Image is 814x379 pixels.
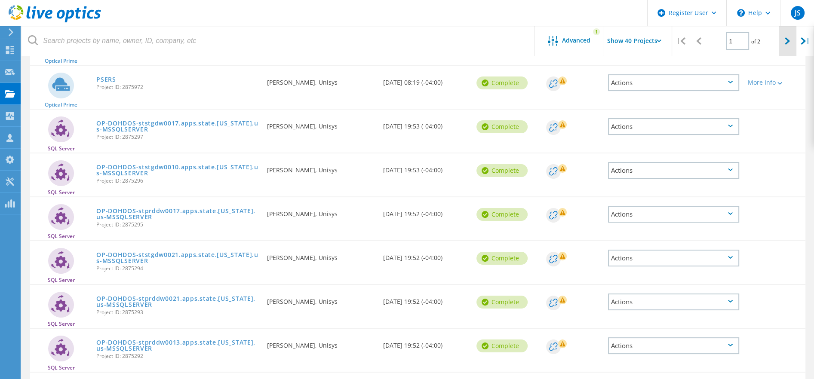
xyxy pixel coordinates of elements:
[263,329,379,357] div: [PERSON_NAME], Unisys
[379,241,472,269] div: [DATE] 19:52 (-04:00)
[263,153,379,182] div: [PERSON_NAME], Unisys
[476,76,528,89] div: Complete
[672,26,690,56] div: |
[48,321,75,327] span: SQL Server
[379,329,472,357] div: [DATE] 19:52 (-04:00)
[96,85,258,90] span: Project ID: 2875972
[96,134,258,140] span: Project ID: 2875297
[48,190,75,195] span: SQL Server
[379,285,472,313] div: [DATE] 19:52 (-04:00)
[9,18,101,24] a: Live Optics Dashboard
[751,38,760,45] span: of 2
[476,164,528,177] div: Complete
[96,252,258,264] a: OP-DOHDOS-ststgdw0021.apps.state.[US_STATE].us-MSSQLSERVER
[608,250,739,266] div: Actions
[263,285,379,313] div: [PERSON_NAME], Unisys
[48,146,75,151] span: SQL Server
[263,66,379,94] div: [PERSON_NAME], Unisys
[96,164,258,176] a: OP-DOHDOS-ststgdw0010.apps.state.[US_STATE].us-MSSQLSERVER
[608,293,739,310] div: Actions
[476,339,528,352] div: Complete
[45,102,77,107] span: Optical Prime
[608,74,739,91] div: Actions
[794,9,800,16] span: JS
[608,118,739,135] div: Actions
[96,208,258,220] a: OP-DOHDOS-stprddw0017.apps.state.[US_STATE].us-MSSQLSERVER
[48,365,75,370] span: SQL Server
[562,37,590,43] span: Advanced
[48,234,75,239] span: SQL Server
[22,26,535,56] input: Search projects by name, owner, ID, company, etc
[96,339,258,351] a: OP-DOHDOS-stprddw0013.apps.state.[US_STATE].us-MSSQLSERVER
[608,162,739,179] div: Actions
[476,120,528,133] div: Complete
[96,296,258,308] a: OP-DOHDOS-stprddw0021.apps.state.[US_STATE].us-MSSQLSERVER
[737,9,745,17] svg: \n
[476,252,528,265] div: Complete
[96,76,116,83] a: PSERS
[263,110,379,138] div: [PERSON_NAME], Unisys
[476,208,528,221] div: Complete
[48,278,75,283] span: SQL Server
[96,120,258,132] a: OP-DOHDOS-ststgdw0017.apps.state.[US_STATE].us-MSSQLSERVER
[379,66,472,94] div: [DATE] 08:19 (-04:00)
[45,58,77,64] span: Optical Prime
[263,241,379,269] div: [PERSON_NAME], Unisys
[608,337,739,354] div: Actions
[608,206,739,223] div: Actions
[96,310,258,315] span: Project ID: 2875293
[476,296,528,309] div: Complete
[96,222,258,227] span: Project ID: 2875295
[748,79,801,86] div: More Info
[263,197,379,226] div: [PERSON_NAME], Unisys
[96,354,258,359] span: Project ID: 2875292
[379,110,472,138] div: [DATE] 19:53 (-04:00)
[96,266,258,271] span: Project ID: 2875294
[379,153,472,182] div: [DATE] 19:53 (-04:00)
[96,178,258,183] span: Project ID: 2875296
[379,197,472,226] div: [DATE] 19:52 (-04:00)
[796,26,814,56] div: |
